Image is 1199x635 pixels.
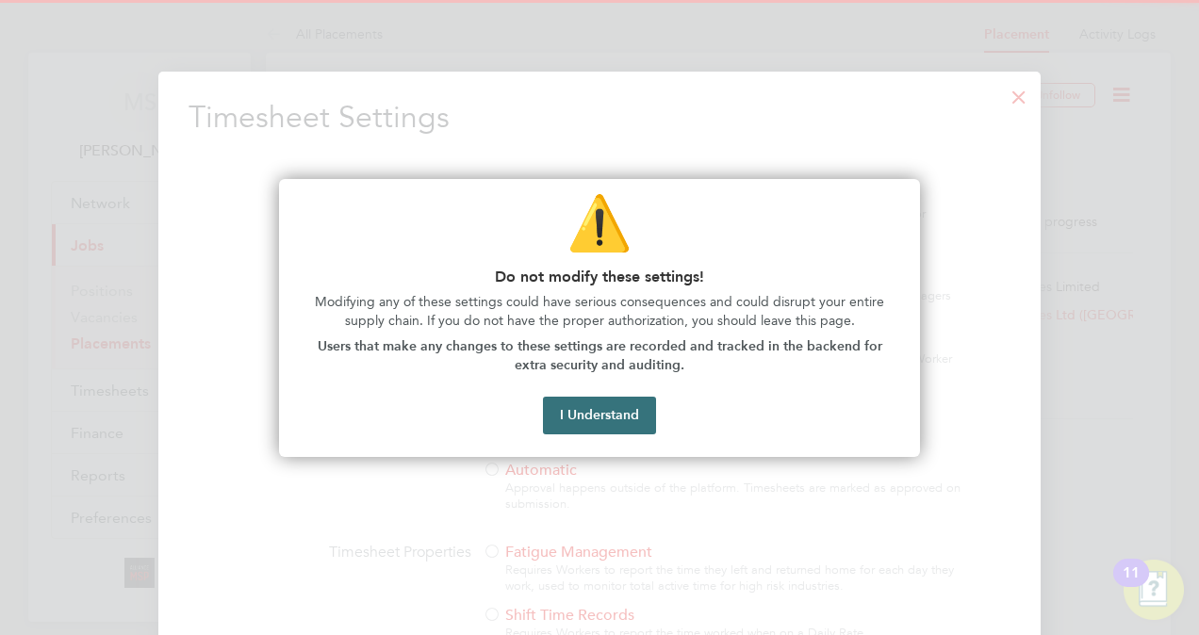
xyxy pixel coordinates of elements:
[279,179,920,458] div: Do not modify these settings!
[318,338,886,373] strong: Users that make any changes to these settings are recorded and tracked in the backend for extra s...
[543,397,656,434] button: I Understand
[302,268,897,285] p: Do not modify these settings!
[302,293,897,330] p: Modifying any of these settings could have serious consequences and could disrupt your entire sup...
[302,187,897,260] p: ⚠️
